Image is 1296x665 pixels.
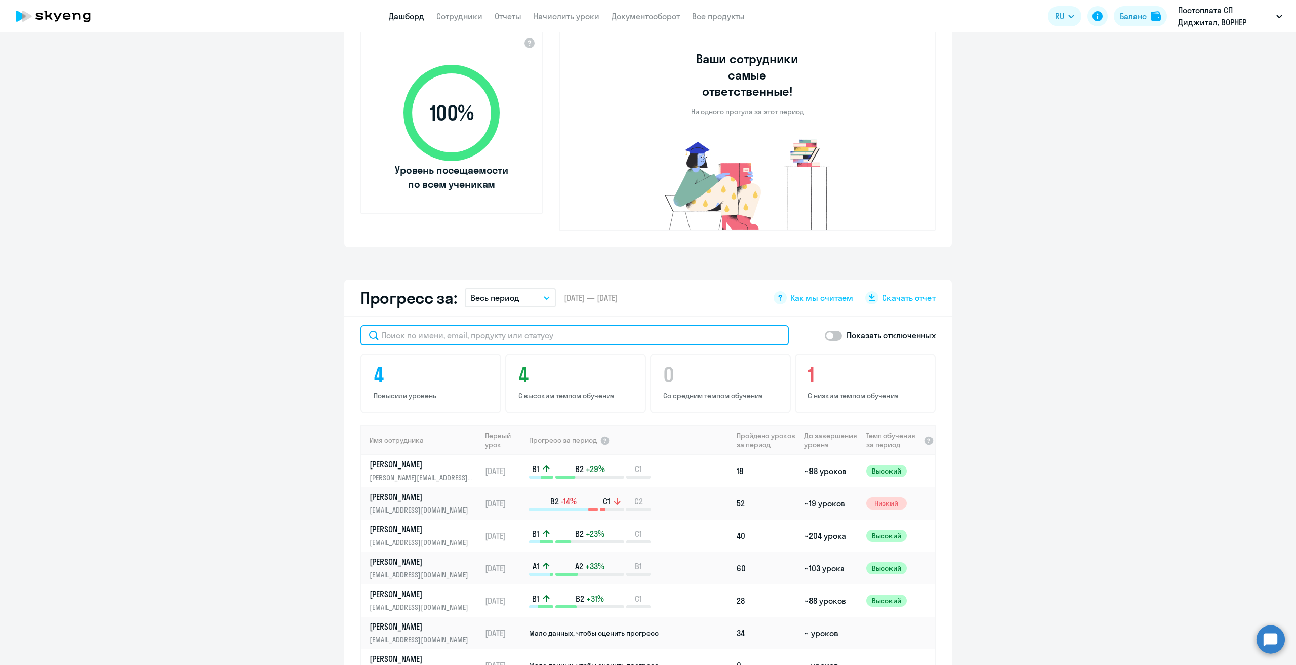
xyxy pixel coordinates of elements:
[800,584,862,617] td: ~88 уроков
[533,561,539,572] span: A1
[370,504,474,516] p: [EMAIL_ADDRESS][DOMAIN_NAME]
[585,561,604,572] span: +33%
[1151,11,1161,21] img: balance
[370,621,480,645] a: [PERSON_NAME][EMAIL_ADDRESS][DOMAIN_NAME]
[733,425,800,455] th: Пройдено уроков за период
[370,459,474,470] p: [PERSON_NAME]
[791,292,853,303] span: Как мы считаем
[360,288,457,308] h2: Прогресс за:
[635,593,642,604] span: C1
[481,552,528,584] td: [DATE]
[691,107,804,116] p: Ни одного прогула за этот период
[612,11,680,21] a: Документооборот
[370,524,480,548] a: [PERSON_NAME][EMAIL_ADDRESS][DOMAIN_NAME]
[370,602,474,613] p: [EMAIL_ADDRESS][DOMAIN_NAME]
[800,487,862,520] td: ~19 уроков
[360,325,789,345] input: Поиск по имени, email, продукту или статусу
[561,496,577,507] span: -14%
[370,491,480,516] a: [PERSON_NAME][EMAIL_ADDRESS][DOMAIN_NAME]
[471,292,519,304] p: Весь период
[586,593,604,604] span: +31%
[800,520,862,552] td: ~204 урока
[518,391,636,400] p: С высоким темпом обучения
[481,584,528,617] td: [DATE]
[646,137,849,230] img: no-truants
[634,496,643,507] span: C2
[576,593,584,604] span: B2
[1055,10,1064,22] span: RU
[635,463,642,475] span: C1
[436,11,482,21] a: Сотрудники
[603,496,610,507] span: C1
[733,520,800,552] td: 40
[733,455,800,487] td: 18
[800,552,862,584] td: ~103 урока
[465,288,556,307] button: Весь период
[635,561,642,572] span: B1
[866,431,921,449] span: Темп обучения за период
[370,556,474,567] p: [PERSON_NAME]
[866,530,907,542] span: Высокий
[1178,4,1272,28] p: Постоплата СП Диджитал, ВОРНЕР МЬЮЗИК, ООО
[370,491,474,502] p: [PERSON_NAME]
[532,463,539,475] span: B1
[564,292,618,303] span: [DATE] — [DATE]
[370,537,474,548] p: [EMAIL_ADDRESS][DOMAIN_NAME]
[393,101,510,125] span: 100 %
[733,584,800,617] td: 28
[800,617,862,649] td: ~ уроков
[692,11,745,21] a: Все продукты
[361,425,481,455] th: Имя сотрудника
[534,11,599,21] a: Начислить уроки
[532,528,539,539] span: B1
[529,436,597,445] span: Прогресс за период
[393,163,510,191] span: Уровень посещаемости по всем ученикам
[481,455,528,487] td: [DATE]
[370,472,474,483] p: [PERSON_NAME][EMAIL_ADDRESS][DOMAIN_NAME]
[495,11,521,21] a: Отчеты
[733,487,800,520] td: 52
[586,528,604,539] span: +23%
[1048,6,1081,26] button: RU
[370,459,480,483] a: [PERSON_NAME][PERSON_NAME][EMAIL_ADDRESS][DOMAIN_NAME]
[866,465,907,477] span: Высокий
[518,363,636,387] h4: 4
[532,593,539,604] span: B1
[808,363,925,387] h4: 1
[550,496,559,507] span: B2
[682,51,813,99] h3: Ваши сотрудники самые ответственные!
[370,524,474,535] p: [PERSON_NAME]
[529,629,659,638] span: Мало данных, чтобы оценить прогресс
[374,391,491,400] p: Повысили уровень
[882,292,936,303] span: Скачать отчет
[370,621,474,632] p: [PERSON_NAME]
[847,329,936,341] p: Показать отключенных
[866,595,907,607] span: Высокий
[635,528,642,539] span: C1
[1114,6,1167,26] button: Балансbalance
[575,463,584,475] span: B2
[481,487,528,520] td: [DATE]
[370,569,474,580] p: [EMAIL_ADDRESS][DOMAIN_NAME]
[586,463,605,475] span: +29%
[808,391,925,400] p: С низким темпом обучения
[866,497,907,510] span: Низкий
[866,562,907,574] span: Высокий
[575,528,584,539] span: B2
[1120,10,1147,22] div: Баланс
[370,653,474,664] p: [PERSON_NAME]
[733,552,800,584] td: 60
[370,589,474,600] p: [PERSON_NAME]
[1173,4,1287,28] button: Постоплата СП Диджитал, ВОРНЕР МЬЮЗИК, ООО
[800,425,862,455] th: До завершения уровня
[374,363,491,387] h4: 4
[481,520,528,552] td: [DATE]
[800,455,862,487] td: ~98 уроков
[389,11,424,21] a: Дашборд
[733,617,800,649] td: 34
[575,561,583,572] span: A2
[370,634,474,645] p: [EMAIL_ADDRESS][DOMAIN_NAME]
[481,617,528,649] td: [DATE]
[481,425,528,455] th: Первый урок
